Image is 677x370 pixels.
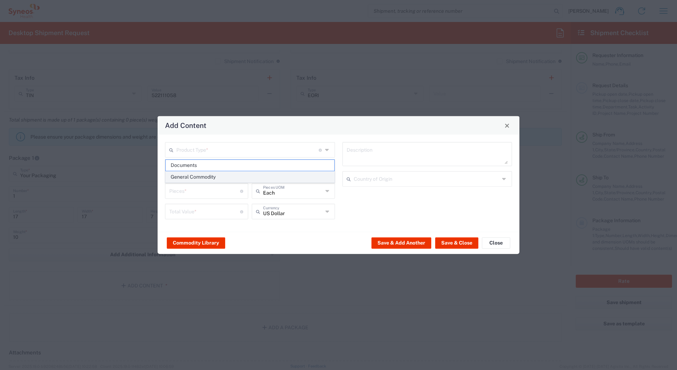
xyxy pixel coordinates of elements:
[166,172,334,183] span: General Commodity
[371,237,431,248] button: Save & Add Another
[435,237,478,248] button: Save & Close
[167,237,225,248] button: Commodity Library
[166,160,334,171] span: Documents
[502,120,512,130] button: Close
[482,237,510,248] button: Close
[165,120,206,130] h4: Add Content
